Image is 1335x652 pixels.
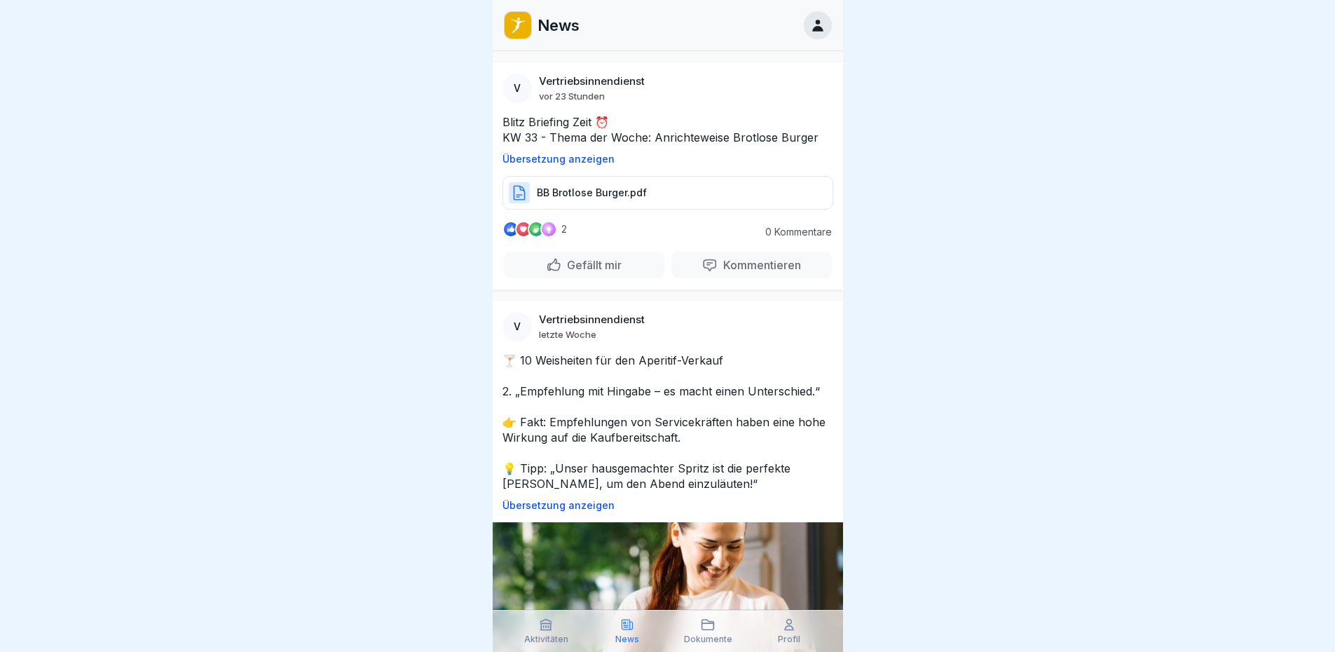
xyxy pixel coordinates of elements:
p: 2 [561,224,567,235]
p: Übersetzung anzeigen [502,154,833,165]
p: Kommentieren [718,258,801,272]
p: Aktivitäten [524,634,568,644]
p: 🍸 10 Weisheiten für den Aperitif-Verkauf 2. „Empfehlung mit Hingabe – es macht einen Unterschied.... [502,353,833,491]
p: Vertriebsinnendienst [539,313,645,326]
p: Blitz Briefing Zeit ⏰ KW 33 - Thema der Woche: Anrichteweise Brotlose Burger [502,114,833,145]
p: BB Brotlose Burger.pdf [537,186,647,200]
p: letzte Woche [539,329,596,340]
p: Gefällt mir [561,258,622,272]
div: V [502,74,532,103]
p: Vertriebsinnendienst [539,75,645,88]
a: BB Brotlose Burger.pdf [502,192,833,206]
p: 0 Kommentare [755,226,832,238]
img: oo2rwhh5g6mqyfqxhtbddxvd.png [505,12,531,39]
p: News [538,16,580,34]
p: Übersetzung anzeigen [502,500,833,511]
p: News [615,634,639,644]
p: vor 23 Stunden [539,90,605,102]
p: Dokumente [684,634,732,644]
p: Profil [778,634,800,644]
div: V [502,312,532,341]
